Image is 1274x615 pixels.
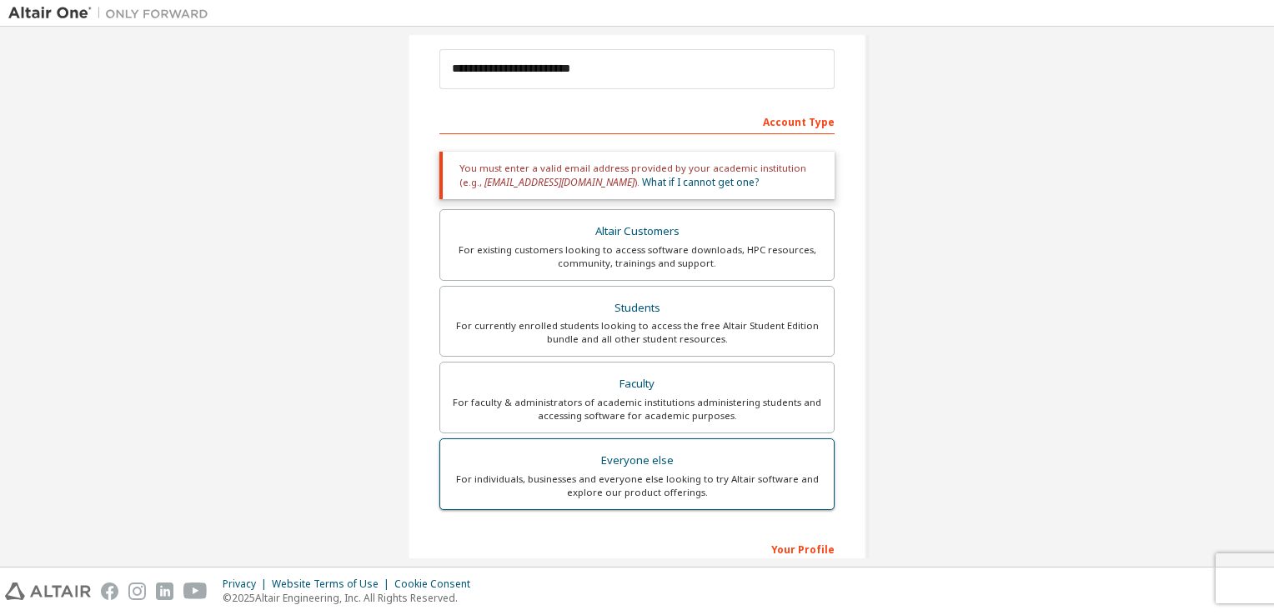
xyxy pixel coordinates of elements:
div: You must enter a valid email address provided by your academic institution (e.g., ). [439,152,835,199]
div: Altair Customers [450,220,824,243]
img: facebook.svg [101,582,118,600]
img: altair_logo.svg [5,582,91,600]
div: For currently enrolled students looking to access the free Altair Student Edition bundle and all ... [450,319,824,346]
img: instagram.svg [128,582,146,600]
div: Cookie Consent [394,577,480,591]
div: Account Type [439,107,835,134]
a: What if I cannot get one? [642,175,759,189]
img: youtube.svg [183,582,208,600]
div: Faculty [450,372,824,396]
div: For individuals, businesses and everyone else looking to try Altair software and explore our prod... [450,472,824,499]
div: Website Terms of Use [272,577,394,591]
p: © 2025 Altair Engineering, Inc. All Rights Reserved. [223,591,480,605]
span: [EMAIL_ADDRESS][DOMAIN_NAME] [484,175,634,189]
img: Altair One [8,5,217,22]
div: Privacy [223,577,272,591]
div: For existing customers looking to access software downloads, HPC resources, community, trainings ... [450,243,824,270]
img: linkedin.svg [156,582,173,600]
div: Your Profile [439,535,835,562]
div: Students [450,297,824,320]
div: For faculty & administrators of academic institutions administering students and accessing softwa... [450,396,824,422]
div: Everyone else [450,449,824,472]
